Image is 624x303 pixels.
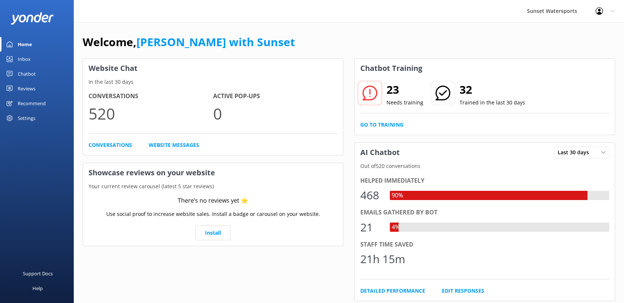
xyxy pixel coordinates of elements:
h3: Chatbot Training [355,59,428,78]
div: 468 [360,186,382,204]
p: Needs training [386,99,423,107]
div: Home [18,37,32,52]
div: Chatbot [18,66,36,81]
h3: Showcase reviews on your website [83,163,343,182]
div: Reviews [18,81,35,96]
h1: Welcome, [83,33,295,51]
p: Trained in the last 30 days [460,99,525,107]
p: 520 [89,101,213,126]
p: Your current review carousel (latest 5 star reviews) [83,182,343,190]
div: Helped immediately [360,176,609,186]
img: yonder-white-logo.png [11,12,53,24]
div: Settings [18,111,35,125]
div: Staff time saved [360,240,609,249]
div: 21h 15m [360,250,405,268]
p: Use social proof to increase website sales. Install a badge or carousel on your website. [106,210,320,218]
a: Install [195,225,230,240]
a: Website Messages [149,141,199,149]
div: Support Docs [23,266,53,281]
div: Help [32,281,43,296]
h2: 32 [460,81,525,99]
div: Recommend [18,96,46,111]
div: There’s no reviews yet ⭐ [178,196,248,206]
a: Detailed Performance [360,287,425,295]
a: Edit Responses [442,287,484,295]
a: [PERSON_NAME] with Sunset [136,34,295,49]
h3: AI Chatbot [355,143,405,162]
span: Last 30 days [558,148,593,156]
div: 21 [360,218,382,236]
p: 0 [213,101,338,126]
p: In the last 30 days [83,78,343,86]
div: Emails gathered by bot [360,208,609,217]
div: 4% [390,223,402,232]
h4: Active Pop-ups [213,92,338,101]
a: Conversations [89,141,132,149]
div: Inbox [18,52,31,66]
a: Go to Training [360,121,403,129]
h2: 23 [386,81,423,99]
h4: Conversations [89,92,213,101]
p: Out of 520 conversations [355,162,615,170]
h3: Website Chat [83,59,343,78]
div: 90% [390,191,405,200]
